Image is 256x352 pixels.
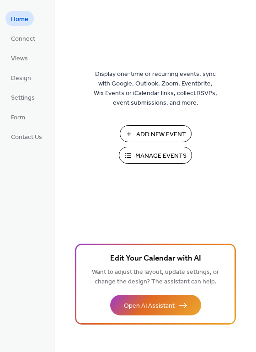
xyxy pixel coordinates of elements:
span: Open AI Assistant [124,301,175,311]
a: Home [5,11,34,26]
span: Manage Events [135,151,187,161]
a: Connect [5,31,41,46]
span: Contact Us [11,133,42,142]
span: Design [11,74,31,83]
span: Views [11,54,28,64]
span: Edit Your Calendar with AI [110,252,201,265]
button: Manage Events [119,147,192,164]
span: Connect [11,34,35,44]
span: Home [11,15,28,24]
span: Display one-time or recurring events, sync with Google, Outlook, Zoom, Eventbrite, Wix Events or ... [94,69,217,108]
span: Add New Event [136,130,186,139]
span: Settings [11,93,35,103]
button: Open AI Assistant [110,295,201,315]
span: Form [11,113,25,123]
a: Contact Us [5,129,48,144]
button: Add New Event [120,125,192,142]
a: Settings [5,90,40,105]
span: Want to adjust the layout, update settings, or change the design? The assistant can help. [92,266,219,288]
a: Form [5,109,31,124]
a: Views [5,50,33,65]
a: Design [5,70,37,85]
